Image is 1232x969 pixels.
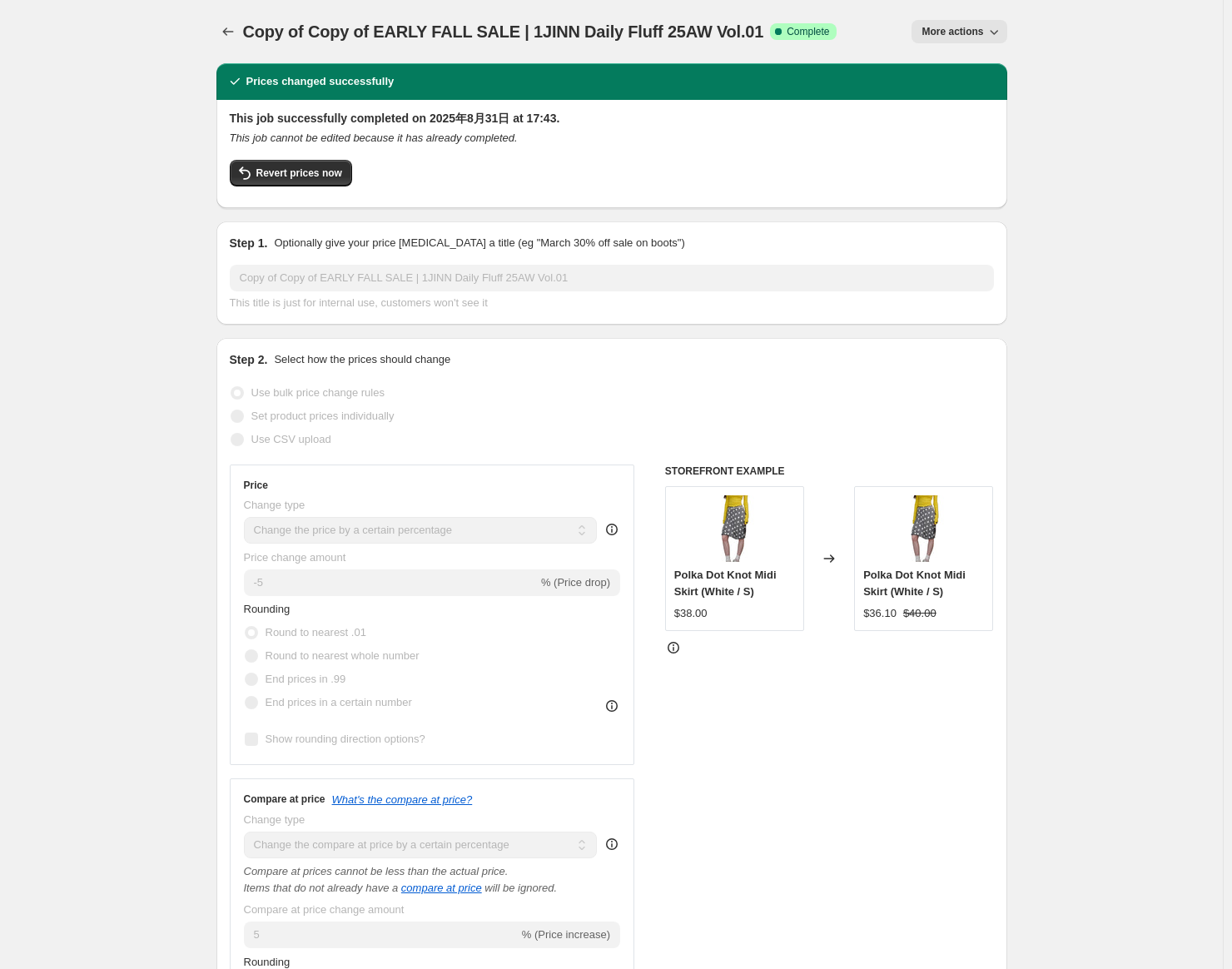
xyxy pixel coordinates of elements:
[266,673,346,685] span: End prices in .99
[243,22,764,41] span: Copy of Copy of EARLY FALL SALE | 1JINN Daily Fluff 25AW Vol.01
[484,882,557,894] i: will be ignored.
[912,20,1006,43] button: More actions
[244,793,325,806] h3: Compare at price
[922,25,983,38] span: More actions
[244,882,399,894] i: Items that do not already have a
[216,20,240,43] button: Price change jobs
[230,110,994,127] h2: This job successfully completed on 2025年8月31日 at 17:43.
[244,499,306,511] span: Change type
[541,576,610,589] span: % (Price drop)
[256,166,342,180] span: Revert prices now
[274,235,684,251] p: Optionally give your price [MEDICAL_DATA] a title (eg "March 30% off sale on boots")
[266,696,412,708] span: End prices in a certain number
[244,956,291,968] span: Rounding
[251,433,331,445] span: Use CSV upload
[244,865,509,877] i: Compare at prices cannot be less than the actual price.
[274,351,450,368] p: Select how the prices should change
[891,495,957,562] img: 540152cae6db15e4f1781c8d1be180a9_80x.jpg
[401,882,482,894] button: compare at price
[665,465,994,478] h6: STOREFRONT EXAMPLE
[244,569,538,596] input: -15
[251,410,395,422] span: Set product prices individually
[863,605,897,622] div: $36.10
[674,569,777,598] span: Polka Dot Knot Midi Skirt (White / S)
[266,649,420,662] span: Round to nearest whole number
[244,551,346,564] span: Price change amount
[332,793,473,806] button: What's the compare at price?
[674,605,708,622] div: $38.00
[266,626,366,639] span: Round to nearest .01
[701,495,768,562] img: 540152cae6db15e4f1781c8d1be180a9_80x.jpg
[230,132,518,144] i: This job cannot be edited because it has already completed.
[604,836,620,852] div: help
[244,479,268,492] h3: Price
[246,73,395,90] h2: Prices changed successfully
[903,605,936,622] strike: $40.00
[244,922,519,948] input: -15
[604,521,620,538] div: help
[244,603,291,615] span: Rounding
[244,813,306,826] span: Change type
[251,386,385,399] span: Use bulk price change rules
[863,569,966,598] span: Polka Dot Knot Midi Skirt (White / S)
[230,265,994,291] input: 30% off holiday sale
[230,351,268,368] h2: Step 2.
[230,235,268,251] h2: Step 1.
[266,733,425,745] span: Show rounding direction options?
[230,160,352,186] button: Revert prices now
[230,296,488,309] span: This title is just for internal use, customers won't see it
[787,25,829,38] span: Complete
[244,903,405,916] span: Compare at price change amount
[522,928,610,941] span: % (Price increase)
